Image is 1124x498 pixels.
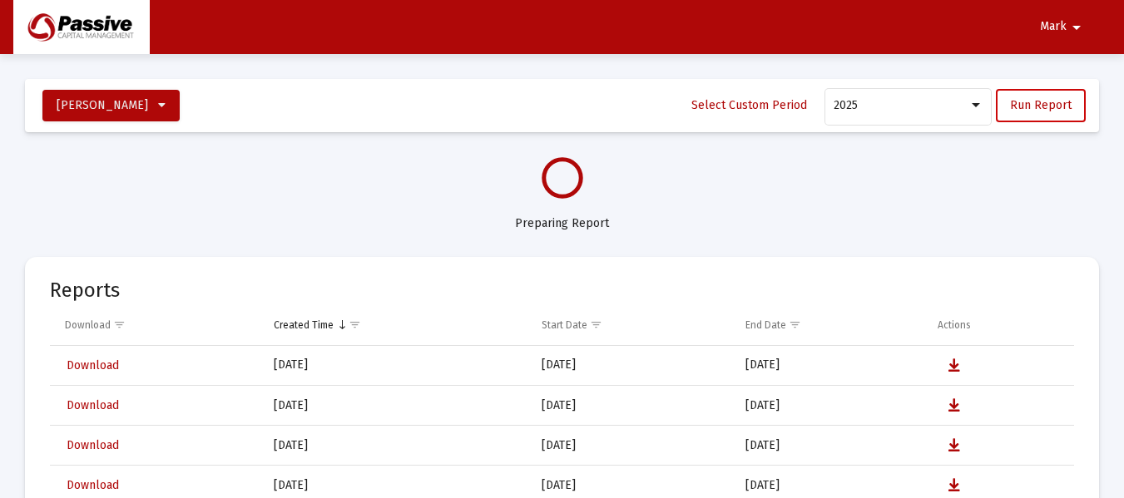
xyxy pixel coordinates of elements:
span: Show filter options for column 'Start Date' [590,318,602,331]
span: [PERSON_NAME] [57,98,148,112]
span: Show filter options for column 'Download' [113,318,126,331]
div: [DATE] [274,477,518,494]
div: [DATE] [274,437,518,454]
button: Run Report [996,89,1086,122]
div: [DATE] [274,397,518,414]
button: [PERSON_NAME] [42,90,180,121]
div: Created Time [274,318,334,332]
div: Actions [938,318,971,332]
td: Column End Date [734,305,925,345]
div: [DATE] [274,357,518,373]
span: Download [67,478,119,492]
button: Mark [1020,10,1107,43]
img: Dashboard [26,11,137,44]
div: Preparing Report [25,199,1099,232]
span: Download [67,358,119,372]
mat-card-title: Reports [50,282,120,298]
div: Start Date [542,318,587,332]
td: [DATE] [530,346,735,386]
span: Show filter options for column 'End Date' [789,318,801,331]
td: [DATE] [530,426,735,466]
td: Column Download [50,305,262,345]
span: Select Custom Period [691,98,807,112]
span: Download [67,438,119,452]
td: Column Created Time [262,305,530,345]
div: End Date [745,318,786,332]
td: [DATE] [734,386,925,426]
div: Download [65,318,111,332]
mat-icon: arrow_drop_down [1067,11,1087,44]
td: Column Actions [926,305,1074,345]
td: [DATE] [734,426,925,466]
span: Download [67,398,119,412]
td: [DATE] [734,346,925,386]
span: Show filter options for column 'Created Time' [349,318,361,331]
td: [DATE] [530,386,735,426]
td: Column Start Date [530,305,735,345]
span: Mark [1040,20,1067,34]
span: Run Report [1010,98,1072,112]
span: 2025 [834,98,858,112]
